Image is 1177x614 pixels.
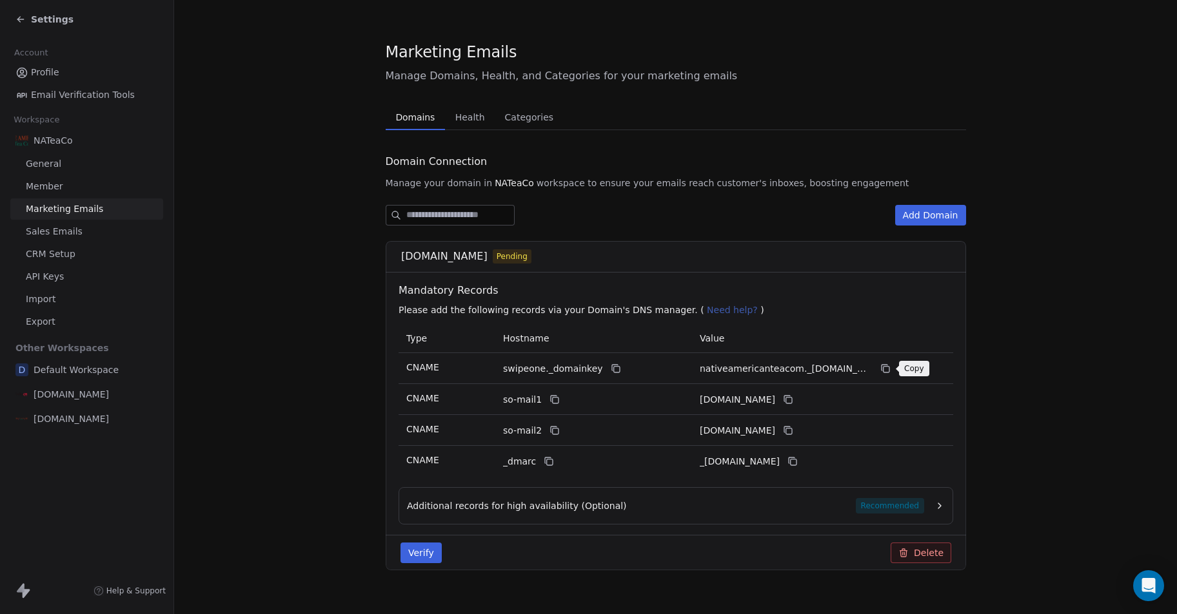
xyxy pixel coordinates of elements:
[10,153,163,175] a: General
[386,43,517,62] span: Marketing Emails
[401,249,488,264] span: [DOMAIN_NAME]
[700,393,775,407] span: nativeamericanteacom1.swipeone.email
[700,455,780,468] span: _dmarc.swipeone.email
[26,202,103,216] span: Marketing Emails
[1133,570,1164,601] div: Open Intercom Messenger
[8,43,54,62] span: Account
[15,13,74,26] a: Settings
[399,283,958,298] span: Mandatory Records
[386,68,966,84] span: Manage Domains, Health, and Categories for your marketing emails
[496,251,527,262] span: Pending
[26,247,75,261] span: CRM Setup
[34,388,109,401] span: [DOMAIN_NAME]
[891,542,951,563] button: Delete
[106,586,166,596] span: Help & Support
[15,363,28,376] span: D
[537,177,715,189] span: workspace to ensure your emails reach
[450,108,490,126] span: Health
[904,363,924,374] p: Copy
[700,333,724,343] span: Value
[26,270,64,283] span: API Keys
[386,154,488,169] span: Domain Connection
[26,157,61,171] span: General
[15,388,28,401] img: coffee_clear.png
[399,303,958,316] p: Please add the following records via your Domain's DNS manager. ( )
[406,424,439,434] span: CNAME
[10,84,163,106] a: Email Verification Tools
[15,134,28,147] img: native_american_tea_1745597236__86438.webp
[895,205,966,225] button: Add Domain
[495,177,534,189] span: NATeaCo
[10,221,163,242] a: Sales Emails
[503,333,549,343] span: Hostname
[15,412,28,425] img: native%20coffee%20logo.png
[503,424,542,437] span: so-mail2
[407,498,945,513] button: Additional records for high availability (Optional)Recommended
[8,110,65,130] span: Workspace
[10,176,163,197] a: Member
[31,88,135,102] span: Email Verification Tools
[406,332,488,345] p: Type
[34,134,73,147] span: NATeaCo
[10,244,163,265] a: CRM Setup
[407,499,627,512] span: Additional records for high availability (Optional)
[26,293,55,306] span: Import
[700,362,873,376] span: nativeamericanteacom._domainkey.swipeone.email
[34,363,119,376] span: Default Workspace
[31,13,74,26] span: Settings
[406,362,439,372] span: CNAME
[503,393,542,407] span: so-mail1
[390,108,440,126] span: Domains
[500,108,559,126] span: Categories
[31,66,59,79] span: Profile
[717,177,909,189] span: customer's inboxes, boosting engagement
[700,424,775,437] span: nativeamericanteacom2.swipeone.email
[386,177,493,189] span: Manage your domain in
[10,338,114,358] span: Other Workspaces
[10,198,163,220] a: Marketing Emails
[406,393,439,403] span: CNAME
[503,362,603,376] span: swipeone._domainkey
[406,455,439,465] span: CNAME
[10,62,163,83] a: Profile
[34,412,109,425] span: [DOMAIN_NAME]
[10,289,163,310] a: Import
[26,225,83,238] span: Sales Emails
[10,311,163,332] a: Export
[401,542,442,563] button: Verify
[503,455,536,468] span: _dmarc
[26,315,55,329] span: Export
[94,586,166,596] a: Help & Support
[10,266,163,287] a: API Keys
[855,498,924,513] span: Recommended
[26,180,63,193] span: Member
[707,305,758,315] span: Need help?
